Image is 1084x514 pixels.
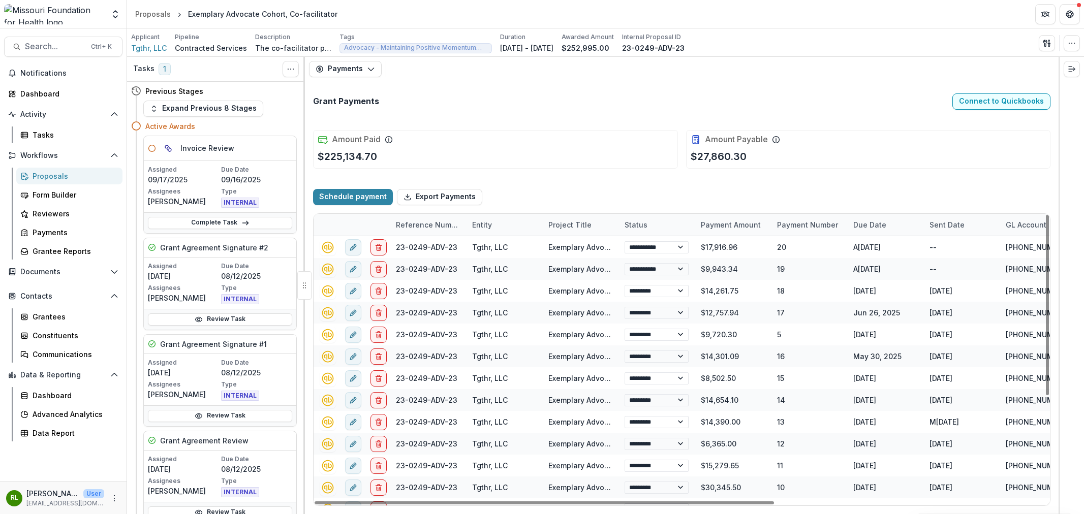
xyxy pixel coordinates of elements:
div: [DATE] [847,280,923,302]
p: Type [221,187,292,196]
button: Toggle View Cancelled Tasks [283,61,299,77]
a: Communications [16,346,122,363]
div: 23-0249-ADV-23 [396,482,457,493]
button: Schedule payment [313,189,393,205]
div: Grantees [33,311,114,322]
div: Entity [466,214,542,236]
button: quickbooks-connect [320,261,336,277]
p: Awarded Amount [562,33,614,42]
div: $6,365.00 [695,433,771,455]
button: edit [345,435,361,452]
button: quickbooks-connect [320,326,336,342]
a: Grantees [16,308,122,325]
a: Exemplary Advocate Cohort, Co-facilitator [548,265,698,273]
div: Entity [466,219,498,230]
a: Exemplary Advocate Cohort, Co-facilitator [548,396,698,404]
a: Tgthr, LLC [472,417,508,426]
p: Assignees [148,476,219,486]
h2: Amount Payable [705,135,768,144]
a: Tgthr, LLC [472,286,508,295]
div: [PHONE_NUMBER] Contracts [1006,307,1070,318]
div: Grantee Reports [33,246,114,256]
a: Data Report [16,425,122,441]
span: Notifications [20,69,118,78]
button: Open Workflows [4,147,122,164]
p: Applicant [131,33,160,42]
div: 17 [777,307,785,318]
div: Payments [33,227,114,238]
h2: Grant Payments [313,97,379,106]
p: 08/12/2025 [221,367,292,378]
button: Connect to Quickbooks [952,93,1050,110]
p: [PERSON_NAME] [148,196,219,207]
button: delete [370,239,387,255]
p: Assigned [148,455,219,464]
div: [DATE] [923,367,1000,389]
p: Contracted Services [175,43,247,53]
button: delete [370,370,387,386]
a: Advanced Analytics [16,406,122,423]
div: 23-0249-ADV-23 [396,351,457,362]
button: quickbooks-connect [320,479,336,495]
button: edit [345,479,361,495]
a: Tgthr, LLC [472,461,508,470]
button: Payments [309,61,382,77]
div: $9,720.30 [695,324,771,345]
p: [DATE] [148,367,219,378]
button: delete [370,261,387,277]
div: Proposals [135,9,171,19]
div: Reviewers [33,208,114,219]
a: Exemplary Advocate Cohort, Co-facilitator [548,308,698,317]
div: Due Date [847,219,892,230]
div: 12 [777,438,785,449]
span: Advocacy - Maintaining Positive Momentum ([DATE]-[DATE]) - Exemplary Advocate Cohort ([DATE]-[DATE]) [344,44,487,51]
a: Tgthr, LLC [472,374,508,382]
p: $225,134.70 [318,149,377,164]
p: 09/16/2025 [221,174,292,185]
h5: Grant Agreement Signature #1 [160,339,267,349]
a: Form Builder [16,186,122,203]
div: [PHONE_NUMBER] Contracts [1006,438,1070,449]
div: Exemplary Advocate Cohort, Co-facilitator [188,9,337,19]
p: 08/12/2025 [221,271,292,281]
div: [DATE] [923,455,1000,476]
p: Type [221,476,292,486]
p: Type [221,380,292,389]
button: quickbooks-connect [320,413,336,430]
span: Workflows [20,151,106,160]
div: Communications [33,349,114,360]
p: Description [255,33,290,42]
button: quickbooks-connect [320,239,336,255]
div: A[DATE] [847,258,923,280]
span: Search... [25,42,85,51]
div: [DATE] [847,476,923,498]
button: quickbooks-connect [320,370,336,386]
h2: Amount Paid [332,135,381,144]
div: Payment Amount [695,219,767,230]
div: [PHONE_NUMBER] Contracts [1006,242,1070,252]
div: 10 [777,482,785,493]
div: [PHONE_NUMBER] Contracts [1006,264,1070,274]
div: -- [923,236,1000,258]
a: Proposals [16,168,122,184]
div: [DATE] [847,389,923,411]
div: $9,943.34 [695,258,771,280]
div: 23-0249-ADV-23 [396,264,457,274]
button: Open Activity [4,106,122,122]
div: 5 [777,329,781,340]
span: Data & Reporting [20,371,106,379]
button: edit [345,413,361,430]
div: Proposals [33,171,114,181]
div: Status [618,219,654,230]
a: Complete Task [148,217,292,229]
p: Pipeline [175,33,199,42]
h4: Previous Stages [145,86,203,97]
div: Tasks [33,130,114,140]
div: GL Account [1000,219,1052,230]
div: Status [618,214,695,236]
button: quickbooks-connect [320,282,336,299]
a: Review Task [148,410,292,422]
span: Documents [20,268,106,276]
p: Due Date [221,262,292,271]
span: INTERNAL [221,294,259,304]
